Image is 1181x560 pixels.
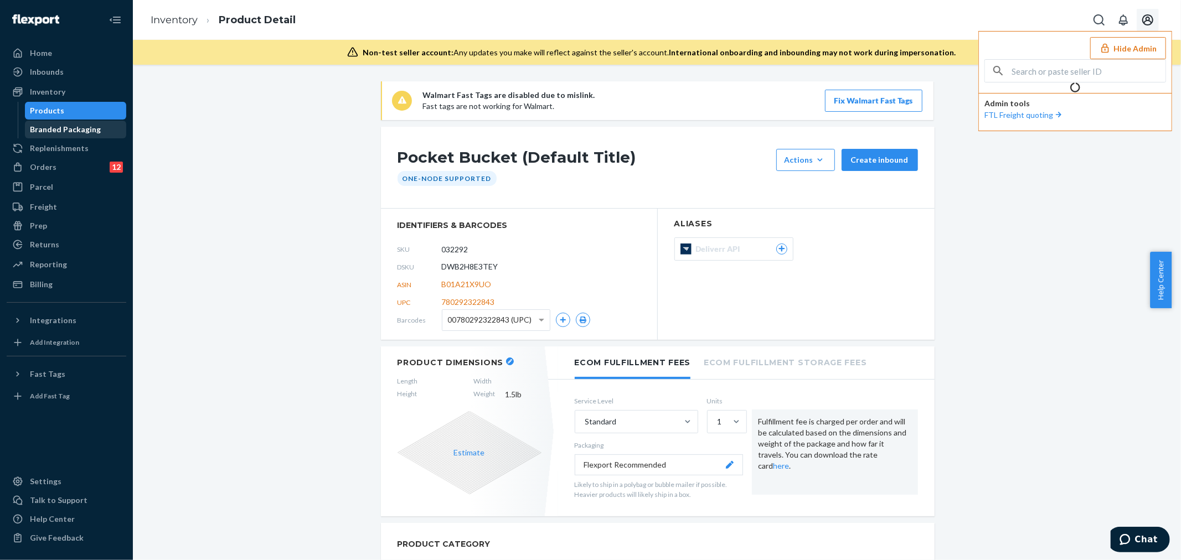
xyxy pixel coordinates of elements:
div: Freight [30,201,57,212]
p: Packaging [575,440,743,450]
span: Non-test seller account: [363,48,453,57]
a: Orders12 [7,158,126,176]
a: Returns [7,236,126,253]
button: Fix Walmart Fast Tags [825,90,922,112]
iframe: Opens a widget where you can chat to one of our agents [1111,527,1170,554]
a: Inventory [151,14,198,26]
li: Ecom Fulfillment Fees [575,346,691,379]
a: Help Center [7,510,126,528]
a: Freight [7,198,126,216]
button: Create inbound [842,149,918,171]
span: B01A21X9UO [442,279,492,290]
input: Search or paste seller ID [1012,60,1165,82]
div: Branded Packaging [30,124,101,135]
button: Actions [776,149,835,171]
div: 1 [718,416,722,427]
div: Orders [30,162,56,173]
a: Branded Packaging [25,121,127,138]
button: Hide Admin [1090,37,1166,59]
span: Barcodes [398,315,442,325]
button: Help Center [1150,252,1172,308]
span: UPC [398,298,442,307]
button: Integrations [7,312,126,329]
a: Product Detail [219,14,296,26]
div: Help Center [30,514,75,525]
div: Parcel [30,182,53,193]
p: Walmart Fast Tags are disabled due to mislink. [423,90,595,101]
li: Ecom Fulfillment Storage Fees [704,346,867,377]
div: Reporting [30,259,67,270]
div: Returns [30,239,59,250]
div: Home [30,48,52,59]
button: Deliverr API [674,237,793,261]
a: Replenishments [7,139,126,157]
input: 1 [716,416,718,427]
span: identifiers & barcodes [398,220,641,231]
div: Inventory [30,86,65,97]
a: Products [25,102,127,120]
div: Fulfillment fee is charged per order and will be calculated based on the dimensions and weight of... [752,409,918,495]
div: One-Node Supported [398,171,497,186]
a: Inventory [7,83,126,101]
a: Parcel [7,178,126,196]
div: Settings [30,476,61,487]
button: Open account menu [1137,9,1159,31]
div: Actions [785,154,827,165]
h2: PRODUCT CATEGORY [398,534,491,554]
span: International onboarding and inbounding may not work during impersonation. [669,48,956,57]
p: Admin tools [984,98,1166,109]
h2: Aliases [674,220,918,228]
button: Estimate [454,447,485,458]
a: Settings [7,473,126,490]
div: Give Feedback [30,532,84,543]
div: Standard [585,416,617,427]
img: Flexport logo [12,14,59,25]
a: Prep [7,217,126,235]
div: Inbounds [30,66,64,77]
span: DSKU [398,262,442,272]
span: 00780292322843 (UPC) [448,310,532,329]
p: Fast tags are not working for Walmart. [423,101,595,112]
a: Add Fast Tag [7,387,126,405]
label: Service Level [575,396,698,406]
h2: Product Dimensions [398,357,504,367]
button: Open Search Box [1088,9,1110,31]
div: Billing [30,279,53,290]
div: Products [30,105,65,116]
span: SKU [398,245,442,254]
span: Width [474,376,496,386]
button: Close Navigation [104,9,126,31]
a: Inbounds [7,63,126,81]
button: Fast Tags [7,365,126,383]
ol: breadcrumbs [142,4,305,37]
input: Standard [584,416,585,427]
a: Home [7,44,126,62]
span: DWB2H8E3TEY [442,261,498,272]
span: Length [398,376,418,386]
span: 1.5 lb [506,389,541,400]
button: Open notifications [1112,9,1134,31]
div: Add Integration [30,338,79,347]
button: Talk to Support [7,491,126,509]
div: Replenishments [30,143,89,154]
span: Deliverr API [696,243,745,255]
div: 12 [110,162,123,173]
button: Flexport Recommended [575,454,743,475]
div: Fast Tags [30,369,65,380]
a: FTL Freight quoting [984,110,1064,120]
p: Likely to ship in a polybag or bubble mailer if possible. Heavier products will likely ship in a ... [575,480,743,499]
h1: Pocket Bucket (Default Title) [398,149,771,171]
div: Add Fast Tag [30,391,70,401]
div: Any updates you make will reflect against the seller's account. [363,47,956,58]
a: Add Integration [7,334,126,351]
div: Talk to Support [30,495,87,506]
a: Reporting [7,256,126,273]
span: 780292322843 [442,297,495,308]
div: Integrations [30,315,76,326]
div: Prep [30,220,47,231]
a: Billing [7,276,126,293]
span: Height [398,389,418,400]
a: here [773,461,790,470]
